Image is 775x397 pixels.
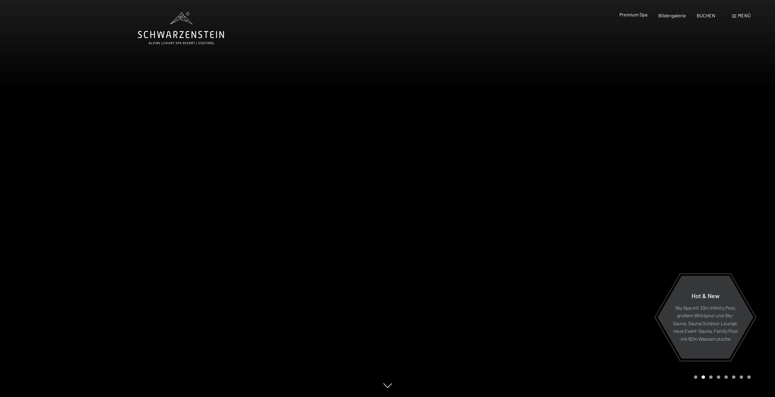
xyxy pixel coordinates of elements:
div: Carousel Page 7 [740,375,743,379]
div: Carousel Page 6 [732,375,735,379]
p: Sky Spa mit 23m Infinity Pool, großem Whirlpool und Sky-Sauna, Sauna Outdoor Lounge, neue Event-S... [672,304,738,343]
span: Menü [738,12,751,18]
div: Carousel Page 3 [709,375,713,379]
div: Carousel Page 4 [717,375,720,379]
div: Carousel Page 5 [724,375,728,379]
a: Hot & New Sky Spa mit 23m Infinity Pool, großem Whirlpool und Sky-Sauna, Sauna Outdoor Lounge, ne... [657,275,754,359]
div: Carousel Page 8 [747,375,751,379]
a: Bildergalerie [658,12,686,18]
span: Hot & New [692,292,720,299]
a: BUCHEN [697,12,715,18]
div: Carousel Page 2 (Current Slide) [702,375,705,379]
div: Carousel Pagination [692,375,751,379]
a: Premium Spa [619,12,647,17]
div: Carousel Page 1 [694,375,697,379]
